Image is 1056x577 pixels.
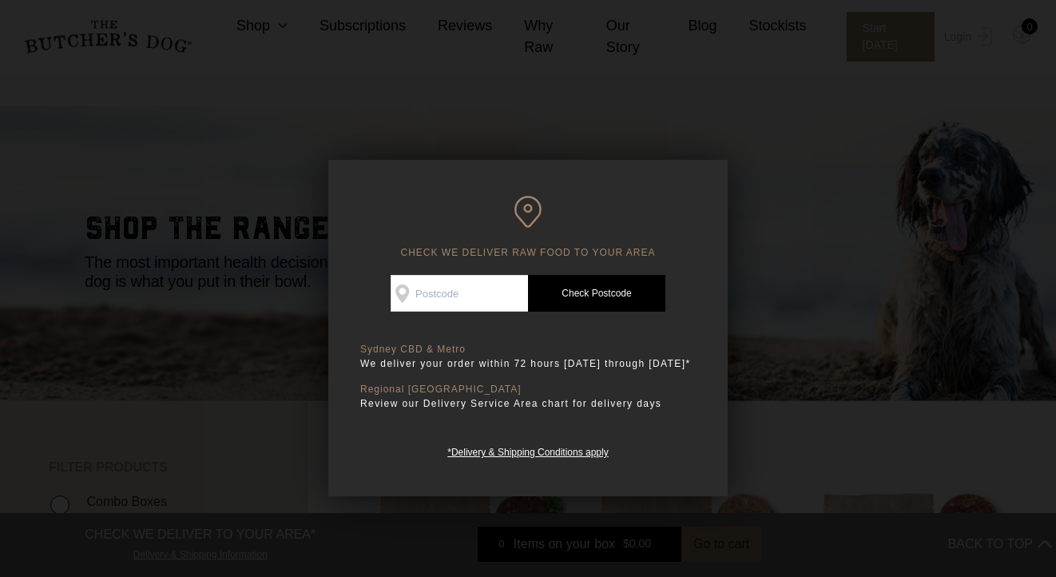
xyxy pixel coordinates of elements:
p: Sydney CBD & Metro [360,344,696,356]
p: We deliver your order within 72 hours [DATE] through [DATE]* [360,356,696,372]
a: Check Postcode [528,275,665,312]
p: Review our Delivery Service Area chart for delivery days [360,396,696,412]
h6: CHECK WE DELIVER RAW FOOD TO YOUR AREA [360,196,696,259]
a: *Delivery & Shipping Conditions apply [447,443,608,458]
p: Regional [GEOGRAPHIC_DATA] [360,384,696,396]
input: Postcode [391,275,528,312]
